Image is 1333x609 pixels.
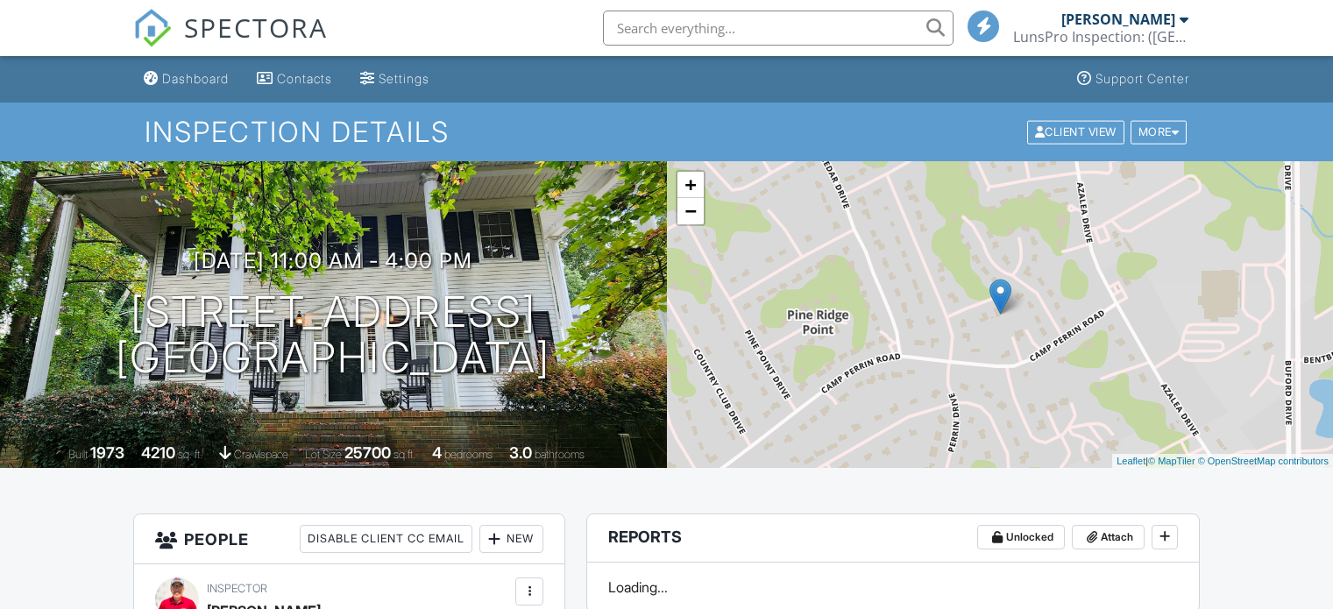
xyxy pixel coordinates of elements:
div: New [479,525,543,553]
div: Disable Client CC Email [300,525,472,553]
div: Support Center [1095,71,1189,86]
span: sq.ft. [394,448,415,461]
a: Client View [1025,124,1129,138]
div: LunsPro Inspection: (Atlanta) [1013,28,1188,46]
a: © MapTiler [1148,456,1195,466]
a: © OpenStreetMap contributors [1198,456,1329,466]
h3: [DATE] 11:00 am - 4:00 pm [194,249,472,273]
div: 25700 [344,443,391,462]
div: 4210 [141,443,175,462]
div: Dashboard [162,71,229,86]
input: Search everything... [603,11,954,46]
div: 4 [432,443,442,462]
a: SPECTORA [133,24,328,60]
a: Leaflet [1117,456,1145,466]
div: Contacts [277,71,332,86]
div: Settings [379,71,429,86]
div: 3.0 [509,443,532,462]
h1: [STREET_ADDRESS] [GEOGRAPHIC_DATA] [116,289,550,382]
img: The Best Home Inspection Software - Spectora [133,9,172,47]
a: Contacts [250,63,339,96]
a: Settings [353,63,436,96]
a: Zoom out [677,198,704,224]
h3: People [134,514,564,564]
span: bathrooms [535,448,585,461]
a: Support Center [1070,63,1196,96]
span: sq. ft. [178,448,202,461]
span: crawlspace [234,448,288,461]
div: Client View [1027,120,1124,144]
a: Zoom in [677,172,704,198]
div: 1973 [90,443,124,462]
span: Inspector [207,582,267,595]
span: bedrooms [444,448,493,461]
div: [PERSON_NAME] [1061,11,1175,28]
span: SPECTORA [184,9,328,46]
div: | [1112,454,1333,469]
a: Dashboard [137,63,236,96]
h1: Inspection Details [145,117,1188,147]
span: Lot Size [305,448,342,461]
span: Built [68,448,88,461]
div: More [1131,120,1188,144]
